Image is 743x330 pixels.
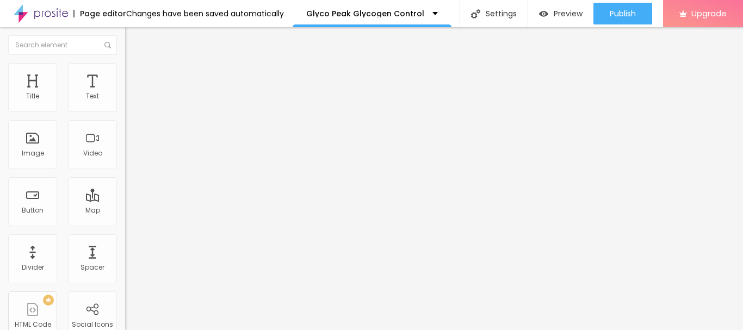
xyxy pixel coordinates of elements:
[306,10,424,17] p: Glyco Peak Glycogen Control
[104,42,111,48] img: Icone
[86,92,99,100] div: Text
[554,9,583,18] span: Preview
[72,321,113,328] div: Social Icons
[539,9,548,18] img: view-1.svg
[22,150,44,157] div: Image
[471,9,480,18] img: Icone
[126,10,284,17] div: Changes have been saved automatically
[26,92,39,100] div: Title
[125,27,743,330] iframe: Editor
[691,9,727,18] span: Upgrade
[8,35,117,55] input: Search element
[22,264,44,271] div: Divider
[73,10,126,17] div: Page editor
[22,207,44,214] div: Button
[81,264,104,271] div: Spacer
[15,321,51,328] div: HTML Code
[85,207,100,214] div: Map
[83,150,102,157] div: Video
[528,3,593,24] button: Preview
[593,3,652,24] button: Publish
[610,9,636,18] span: Publish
